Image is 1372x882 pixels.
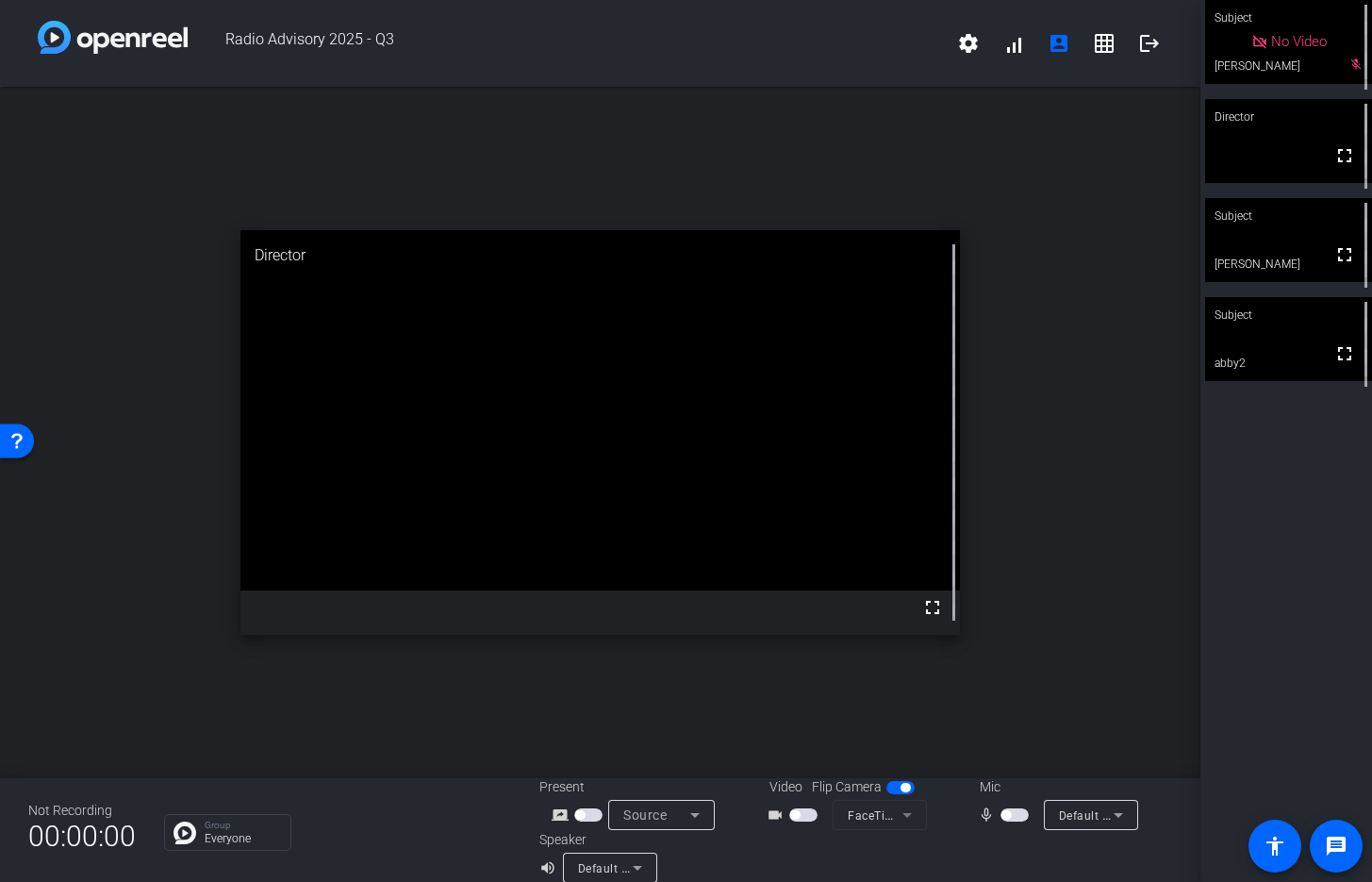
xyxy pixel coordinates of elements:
div: Mic [961,777,1149,797]
p: Group [205,821,281,830]
img: white-gradient.svg [38,21,188,54]
button: signal_cellular_alt [991,21,1036,66]
mat-icon: account_box [1048,32,1070,55]
span: 00:00:00 [28,813,136,859]
p: Everyone [205,833,281,844]
mat-icon: settings [957,32,980,55]
mat-icon: volume_up [539,857,562,879]
span: Source [623,807,667,823]
mat-icon: fullscreen [921,596,944,619]
div: Not Recording [28,801,136,821]
span: Radio Advisory 2025 - Q3 [188,21,946,66]
span: Default - External Headphones (Built-in) [578,860,797,875]
mat-icon: accessibility [1264,835,1286,857]
mat-icon: mic_none [978,804,1000,826]
mat-icon: fullscreen [1333,342,1356,365]
span: Flip Camera [812,777,882,797]
div: Subject [1205,198,1372,234]
span: Default - External Microphone (Built-in) [1059,807,1273,823]
mat-icon: logout [1138,32,1161,55]
mat-icon: screen_share_outline [552,804,574,826]
div: Subject [1205,297,1372,333]
div: Director [1205,99,1372,135]
div: Present [539,777,728,797]
img: Chat Icon [174,822,196,844]
mat-icon: fullscreen [1333,243,1356,266]
div: Speaker [539,830,653,850]
span: Video [769,777,802,797]
mat-icon: fullscreen [1333,144,1356,167]
div: Director [240,230,961,281]
span: No Video [1271,33,1327,50]
mat-icon: message [1325,835,1347,857]
mat-icon: grid_on [1093,32,1116,55]
mat-icon: videocam_outline [767,804,789,826]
